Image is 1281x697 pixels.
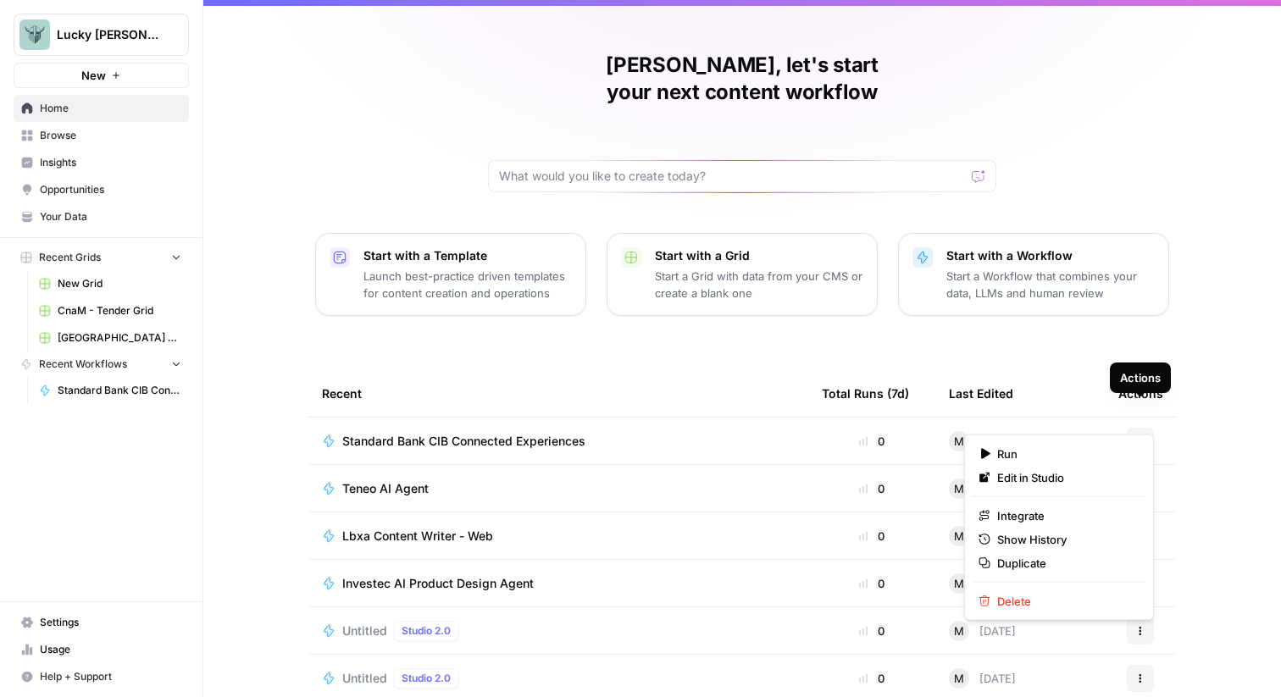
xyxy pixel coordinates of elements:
a: Standard Bank CIB Connected Experiences [31,377,189,404]
a: Lbxa Content Writer - Web [322,528,795,545]
span: Duplicate [997,555,1133,572]
span: Run [997,445,1133,462]
span: Delete [997,593,1133,610]
div: 0 [822,575,922,592]
button: Start with a TemplateLaunch best-practice driven templates for content creation and operations [315,233,586,316]
a: Browse [14,122,189,149]
span: M [954,622,964,639]
span: Standard Bank CIB Connected Experiences [342,433,585,450]
div: 0 [822,528,922,545]
div: [DATE] [949,573,1016,594]
button: Workspace: Lucky Beard [14,14,189,56]
div: [DATE] [949,431,1016,451]
span: Help + Support [40,669,181,684]
span: Settings [40,615,181,630]
span: Your Data [40,209,181,224]
span: M [954,575,964,592]
span: Studio 2.0 [402,623,451,639]
img: Lucky Beard Logo [19,19,50,50]
span: Recent Grids [39,250,101,265]
a: Investec AI Product Design Agent [322,575,795,592]
button: Recent Workflows [14,351,189,377]
a: [GEOGRAPHIC_DATA] Tender - Stories [31,324,189,351]
div: 0 [822,433,922,450]
span: Browse [40,128,181,143]
span: Integrate [997,507,1133,524]
button: Start with a GridStart a Grid with data from your CMS or create a blank one [607,233,878,316]
span: Untitled [342,670,387,687]
span: Standard Bank CIB Connected Experiences [58,383,181,398]
a: Your Data [14,203,189,230]
p: Start with a Grid [655,247,863,264]
a: Settings [14,609,189,636]
span: Show History [997,531,1133,548]
a: Usage [14,636,189,663]
div: Actions [1118,370,1163,417]
span: Usage [40,642,181,657]
p: Start a Workflow that combines your data, LLMs and human review [946,268,1155,301]
span: Opportunities [40,182,181,197]
button: Recent Grids [14,245,189,270]
span: [GEOGRAPHIC_DATA] Tender - Stories [58,330,181,346]
div: Last Edited [949,370,1013,417]
div: [DATE] [949,621,1016,641]
span: CnaM - Tender Grid [58,303,181,318]
p: Start with a Template [363,247,572,264]
span: Investec AI Product Design Agent [342,575,534,592]
span: Lbxa Content Writer - Web [342,528,493,545]
div: 0 [822,670,922,687]
p: Launch best-practice driven templates for content creation and operations [363,268,572,301]
span: Insights [40,155,181,170]
a: UntitledStudio 2.0 [322,621,795,641]
span: Teneo AI Agent [342,480,429,497]
div: 0 [822,480,922,497]
a: Insights [14,149,189,176]
span: Lucky [PERSON_NAME] [57,26,159,43]
span: Recent Workflows [39,357,127,372]
a: UntitledStudio 2.0 [322,668,795,689]
button: Start with a WorkflowStart a Workflow that combines your data, LLMs and human review [898,233,1169,316]
button: Help + Support [14,663,189,690]
div: Total Runs (7d) [822,370,909,417]
div: Recent [322,370,795,417]
a: Standard Bank CIB Connected Experiences [322,433,795,450]
span: M [954,670,964,687]
span: M [954,528,964,545]
span: Edit in Studio [997,469,1133,486]
div: 0 [822,622,922,639]
a: New Grid [31,270,189,297]
span: Home [40,101,181,116]
a: CnaM - Tender Grid [31,297,189,324]
h1: [PERSON_NAME], let's start your next content workflow [488,52,996,106]
span: Untitled [342,622,387,639]
p: Start with a Workflow [946,247,1155,264]
a: Home [14,95,189,122]
a: Teneo AI Agent [322,480,795,497]
div: [DATE] [949,526,1016,546]
span: M [954,433,964,450]
div: [DATE] [949,478,1016,499]
p: Start a Grid with data from your CMS or create a blank one [655,268,863,301]
a: Opportunities [14,176,189,203]
span: New [81,67,106,84]
div: [DATE] [949,668,1016,689]
input: What would you like to create today? [499,168,965,185]
span: M [954,480,964,497]
button: New [14,63,189,88]
span: Studio 2.0 [402,671,451,686]
span: New Grid [58,276,181,291]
